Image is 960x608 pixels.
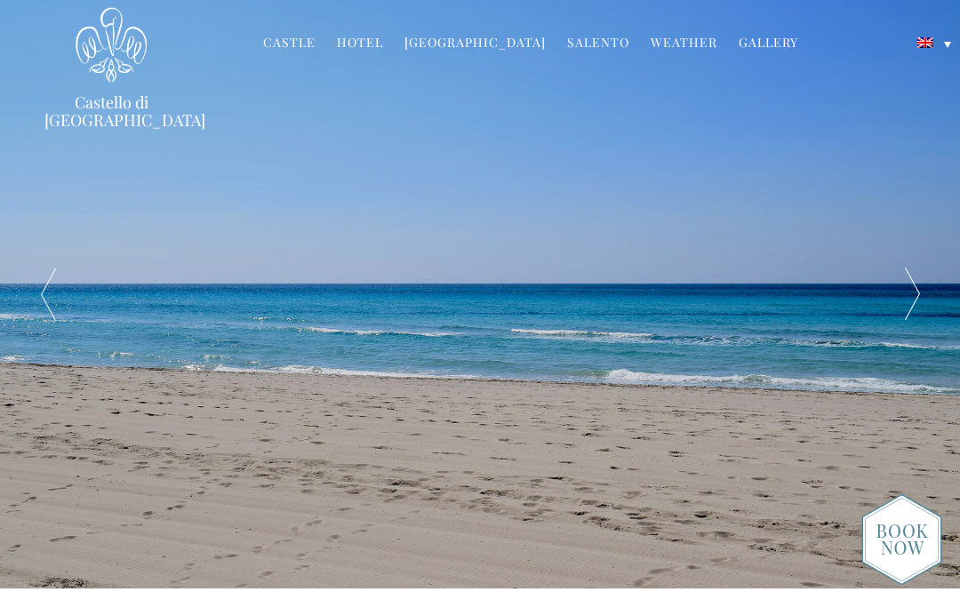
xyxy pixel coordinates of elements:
img: Castello di Ugento [76,7,147,83]
a: Castello di [GEOGRAPHIC_DATA] [44,93,178,129]
a: Castle [263,34,316,54]
a: Gallery [739,34,798,54]
img: new-booknow.png [861,493,942,586]
a: Salento [567,34,629,54]
img: English [917,37,933,48]
a: Hotel [337,34,383,54]
a: Weather [651,34,717,54]
a: [GEOGRAPHIC_DATA] [404,34,546,54]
